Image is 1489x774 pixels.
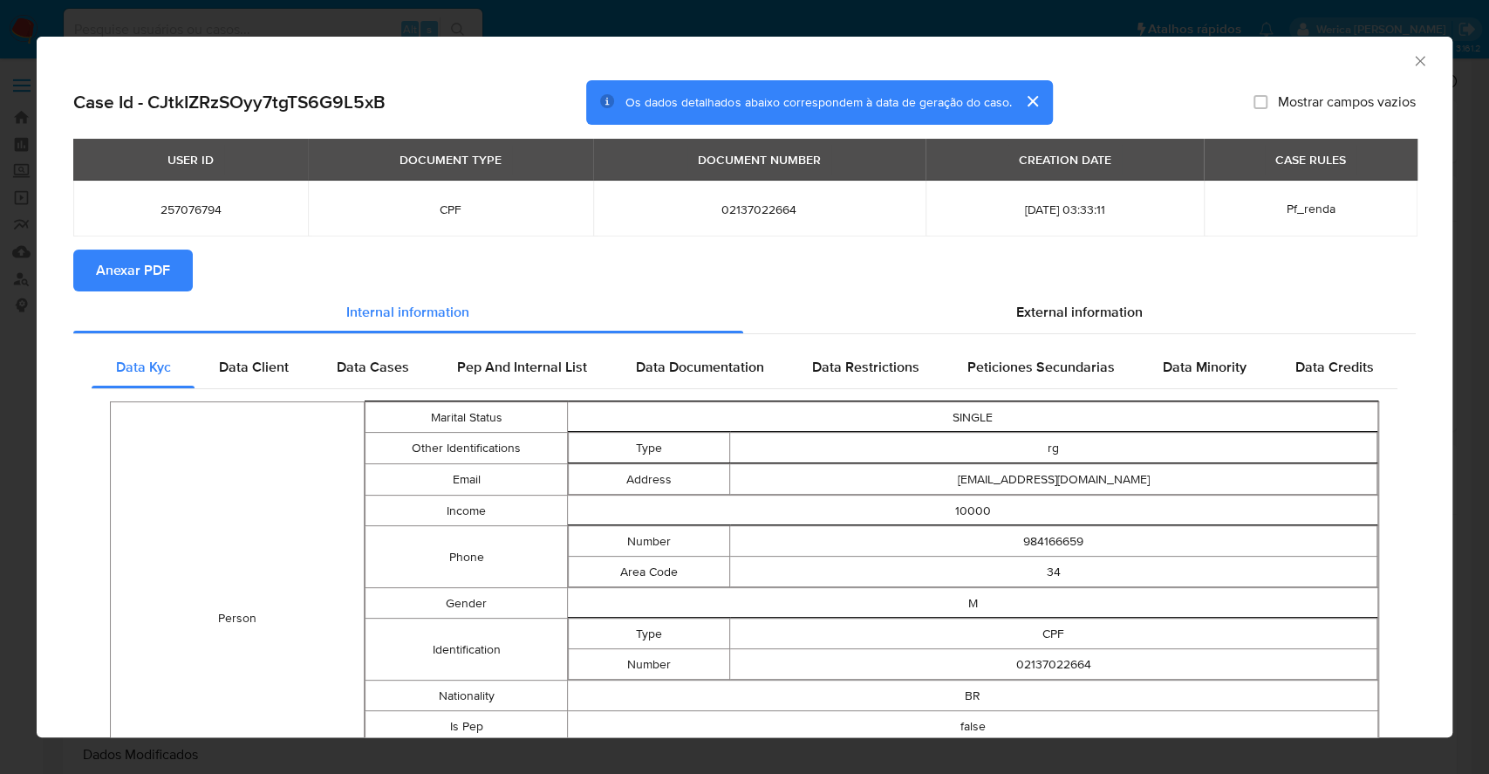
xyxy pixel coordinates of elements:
[1294,357,1373,377] span: Data Credits
[1016,302,1143,322] span: External information
[730,433,1377,463] td: rg
[1286,200,1335,217] span: Pf_renda
[157,145,224,175] div: USER ID
[569,464,730,495] td: Address
[625,93,1011,111] span: Os dados detalhados abaixo correspondem à data de geração do caso.
[73,91,386,113] h2: Case Id - CJtkIZRzSOyy7tgTS6G9L5xB
[219,357,289,377] span: Data Client
[812,357,919,377] span: Data Restrictions
[365,526,567,588] td: Phone
[365,496,567,526] td: Income
[1265,145,1356,175] div: CASE RULES
[569,557,730,587] td: Area Code
[730,557,1377,587] td: 34
[569,526,730,557] td: Number
[365,402,567,433] td: Marital Status
[346,302,469,322] span: Internal information
[389,145,512,175] div: DOCUMENT TYPE
[730,526,1377,557] td: 984166659
[365,711,567,742] td: Is Pep
[365,619,567,681] td: Identification
[337,357,409,377] span: Data Cases
[967,357,1115,377] span: Peticiones Secundarias
[1011,80,1053,122] button: cerrar
[96,251,170,290] span: Anexar PDF
[730,464,1377,495] td: [EMAIL_ADDRESS][DOMAIN_NAME]
[94,202,287,217] span: 257076794
[614,202,905,217] span: 02137022664
[568,588,1378,619] td: M
[568,496,1378,526] td: 10000
[1008,145,1122,175] div: CREATION DATE
[568,681,1378,711] td: BR
[569,433,730,463] td: Type
[730,649,1377,680] td: 02137022664
[116,357,171,377] span: Data Kyc
[365,464,567,496] td: Email
[568,711,1378,742] td: false
[365,681,567,711] td: Nationality
[730,619,1377,649] td: CPF
[569,619,730,649] td: Type
[92,346,1397,388] div: Detailed internal info
[365,433,567,464] td: Other Identifications
[568,402,1378,433] td: SINGLE
[73,250,193,291] button: Anexar PDF
[457,357,587,377] span: Pep And Internal List
[1163,357,1247,377] span: Data Minority
[365,588,567,619] td: Gender
[569,649,730,680] td: Number
[1253,95,1267,109] input: Mostrar campos vazios
[946,202,1184,217] span: [DATE] 03:33:11
[687,145,831,175] div: DOCUMENT NUMBER
[1278,93,1416,111] span: Mostrar campos vazios
[73,291,1416,333] div: Detailed info
[37,37,1452,737] div: closure-recommendation-modal
[635,357,763,377] span: Data Documentation
[1411,52,1427,68] button: Fechar a janela
[329,202,571,217] span: CPF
